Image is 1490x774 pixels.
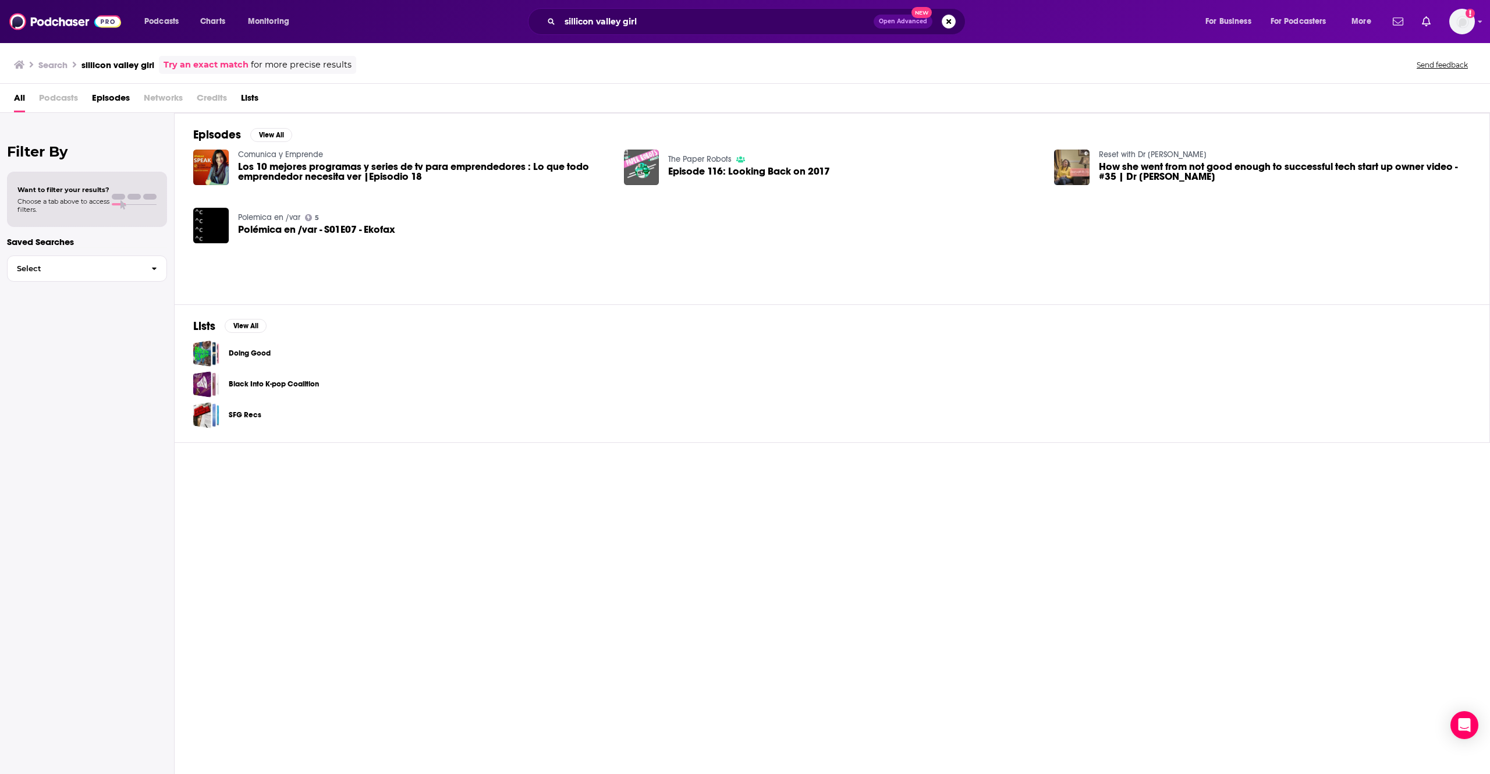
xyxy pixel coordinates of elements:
a: SFG Recs [229,409,261,421]
span: Logged in as leahlevin [1449,9,1475,34]
h3: Search [38,59,68,70]
a: Lists [241,88,258,112]
span: for more precise results [251,58,352,72]
button: Show profile menu [1449,9,1475,34]
button: Select [7,255,167,282]
a: Charts [193,12,232,31]
h2: Filter By [7,143,167,160]
div: Search podcasts, credits, & more... [539,8,977,35]
span: Podcasts [144,13,179,30]
a: Polemica en /var [238,212,300,222]
button: Open AdvancedNew [874,15,932,29]
button: open menu [240,12,304,31]
div: Open Intercom Messenger [1450,711,1478,739]
h2: Lists [193,319,215,333]
a: The Paper Robots [668,154,732,164]
button: open menu [1197,12,1266,31]
a: Polémica en /var - S01E07 - Ekofax [238,225,395,235]
button: open menu [1263,12,1343,31]
span: Credits [197,88,227,112]
span: For Business [1205,13,1251,30]
a: Doing Good [229,347,271,360]
img: How she went from not good enough to successful tech start up owner video - #35 | Dr Viv [1054,150,1090,185]
a: ListsView All [193,319,267,333]
a: Show notifications dropdown [1417,12,1435,31]
span: More [1351,13,1371,30]
a: Black Into K-pop Coalition [193,371,219,397]
button: View All [225,319,267,333]
span: 5 [315,215,319,221]
a: SFG Recs [193,402,219,428]
a: Try an exact match [164,58,249,72]
span: Select [8,265,142,272]
img: Podchaser - Follow, Share and Rate Podcasts [9,10,121,33]
h3: sillicon valley girl [81,59,154,70]
span: Want to filter your results? [17,186,109,194]
a: 5 [305,214,320,221]
button: View All [250,128,292,142]
a: Comunica y Emprende [238,150,323,159]
a: Doing Good [193,340,219,367]
svg: Add a profile image [1466,9,1475,18]
h2: Episodes [193,127,241,142]
a: Show notifications dropdown [1388,12,1408,31]
span: Podcasts [39,88,78,112]
span: Open Advanced [879,19,927,24]
img: Los 10 mejores programas y series de tv para emprendedores : Lo que todo emprendedor necesita ver... [193,150,229,185]
a: Los 10 mejores programas y series de tv para emprendedores : Lo que todo emprendedor necesita ver... [238,162,610,182]
p: Saved Searches [7,236,167,247]
a: Episode 116: Looking Back on 2017 [668,166,830,176]
a: EpisodesView All [193,127,292,142]
span: Choose a tab above to access filters. [17,197,109,214]
a: How she went from not good enough to successful tech start up owner video - #35 | Dr Viv [1099,162,1471,182]
span: For Podcasters [1271,13,1326,30]
a: All [14,88,25,112]
a: Episodes [92,88,130,112]
span: Charts [200,13,225,30]
a: Black Into K-pop Coalition [229,378,319,390]
input: Search podcasts, credits, & more... [560,12,874,31]
span: How she went from not good enough to successful tech start up owner video - #35 | Dr [PERSON_NAME] [1099,162,1471,182]
button: open menu [1343,12,1386,31]
img: User Profile [1449,9,1475,34]
span: New [911,7,932,18]
img: Episode 116: Looking Back on 2017 [624,150,659,185]
img: Polémica en /var - S01E07 - Ekofax [193,208,229,243]
span: Networks [144,88,183,112]
a: Reset with Dr Viv [1099,150,1207,159]
button: open menu [136,12,194,31]
button: Send feedback [1413,60,1471,70]
span: Monitoring [248,13,289,30]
